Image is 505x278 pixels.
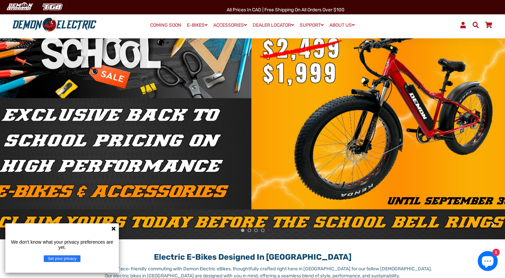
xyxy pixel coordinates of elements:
span: All Prices in CAD | Free shipping on all orders over $100 [227,7,344,13]
inbox-online-store-chat: Shopify online store chat [476,251,500,273]
h1: Electric E-Bikes Designed in [GEOGRAPHIC_DATA] [71,246,435,262]
button: Set your privacy [44,255,80,262]
img: Demon Electric [3,1,35,12]
a: ACCESSORIES [211,20,249,30]
p: We don't know what your privacy preferences are yet. [8,239,116,250]
a: COMING SOON [148,21,184,30]
img: Demon Electric logo [10,16,99,34]
img: TGB Canada [39,1,66,12]
a: E-BIKES [185,20,210,30]
button: 1 of 4 [241,229,244,232]
a: ABOUT US [327,20,357,30]
button: 3 of 4 [254,229,258,232]
a: SUPPORT [297,20,326,30]
button: 2 of 4 [248,229,251,232]
a: DEALER LOCATOR [250,20,296,30]
button: 4 of 4 [261,229,264,232]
